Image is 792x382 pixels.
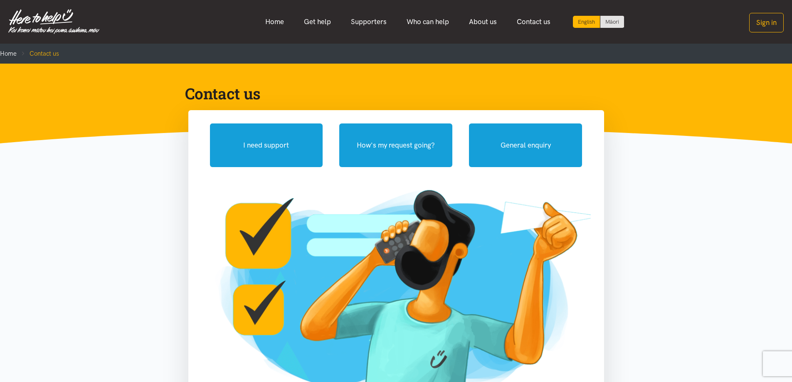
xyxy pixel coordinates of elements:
li: Contact us [17,49,59,59]
button: How's my request going? [339,123,452,167]
a: Contact us [507,13,560,31]
a: Supporters [341,13,397,31]
img: Home [8,9,99,34]
button: I need support [210,123,323,167]
a: Switch to Te Reo Māori [600,16,624,28]
div: Current language [573,16,600,28]
h1: Contact us [185,84,594,104]
a: About us [459,13,507,31]
a: Who can help [397,13,459,31]
button: General enquiry [469,123,582,167]
div: Language toggle [573,16,624,28]
button: Sign in [749,13,784,32]
a: Home [255,13,294,31]
a: Get help [294,13,341,31]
